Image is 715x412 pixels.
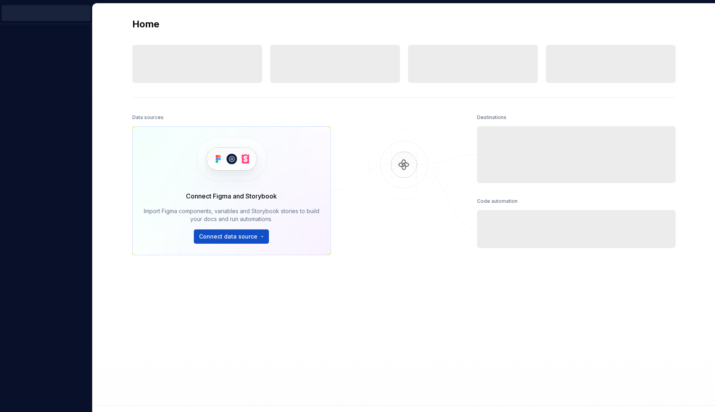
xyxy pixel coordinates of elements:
div: Data sources [132,112,164,123]
h2: Home [132,18,159,31]
div: Import Figma components, variables and Storybook stories to build your docs and run automations. [144,207,319,223]
span: Connect data source [199,233,257,241]
div: Connect Figma and Storybook [186,191,277,201]
div: Destinations [477,112,506,123]
div: Code automation [477,196,518,207]
button: Connect data source [194,229,269,244]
